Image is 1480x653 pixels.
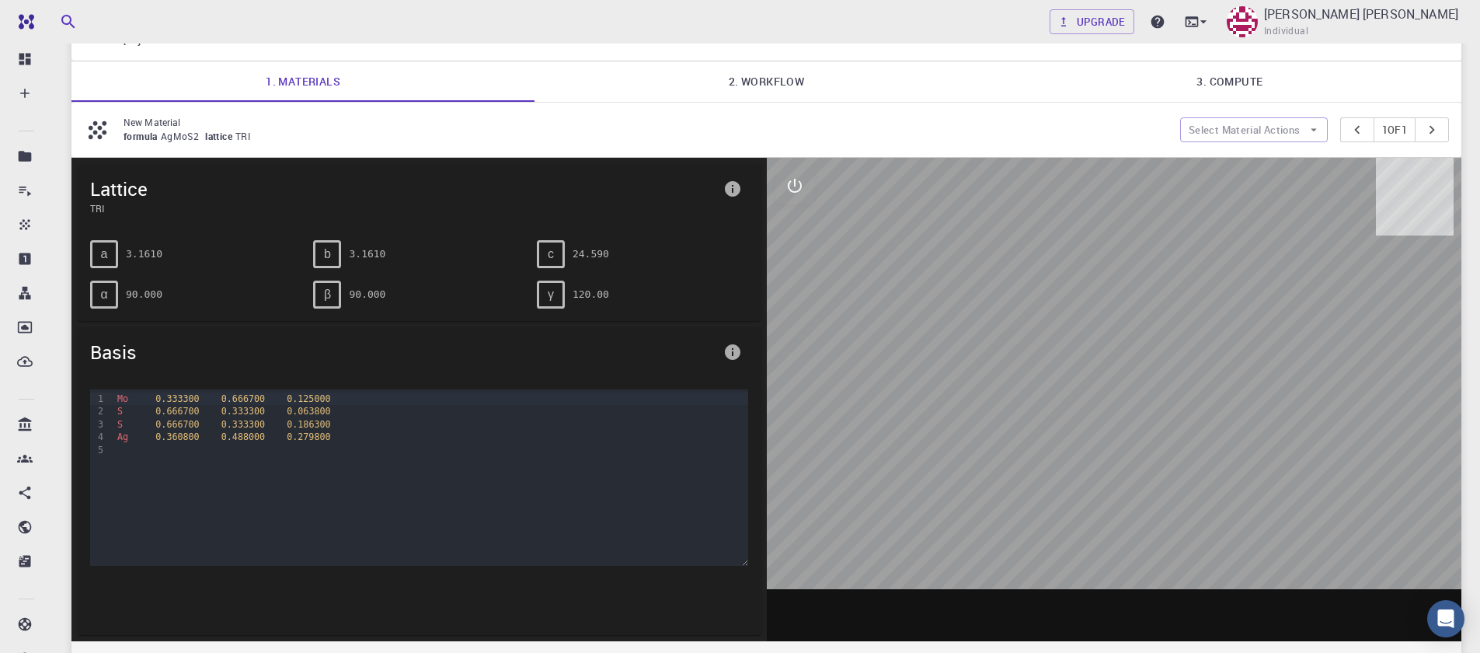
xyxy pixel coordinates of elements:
span: TRI [90,201,717,215]
button: info [717,337,748,368]
div: 1 [90,393,106,405]
span: α [100,288,107,302]
span: 0.360800 [155,431,199,442]
p: New Material [124,115,1168,129]
span: 0.063800 [287,406,330,417]
span: lattice [205,130,235,142]
span: Ag [117,431,128,442]
pre: 3.1610 [349,240,385,267]
span: 0.186300 [287,419,330,430]
div: 5 [90,444,106,456]
span: a [101,247,108,261]
span: 0.666700 [155,419,199,430]
img: Sanjay Kumar Mahla [1227,6,1258,37]
span: Individual [1264,23,1308,39]
span: AgMoS2 [161,130,205,142]
span: Basis [90,340,717,365]
div: pager [1340,117,1450,142]
span: 0.488000 [221,431,265,442]
p: [PERSON_NAME] [PERSON_NAME] [1264,5,1458,23]
span: Support [31,11,87,25]
span: S [117,406,123,417]
span: γ [548,288,554,302]
a: Upgrade [1050,9,1134,34]
pre: 90.000 [126,281,162,308]
span: 0.333300 [221,419,265,430]
span: 0.666700 [155,406,199,417]
span: c [548,247,554,261]
button: Select Material Actions [1180,117,1328,142]
span: b [324,247,331,261]
span: β [324,288,331,302]
div: 4 [90,431,106,443]
button: info [717,173,748,204]
pre: 120.00 [573,281,609,308]
span: 0.333300 [221,406,265,417]
a: 3. Compute [998,61,1461,102]
span: 0.279800 [287,431,330,442]
pre: 24.590 [573,240,609,267]
span: 0.333300 [155,393,199,404]
span: Mo [117,393,128,404]
button: 1of1 [1374,117,1416,142]
div: Open Intercom Messenger [1427,600,1464,637]
span: 0.125000 [287,393,330,404]
a: 2. Workflow [535,61,998,102]
div: 3 [90,418,106,431]
pre: 3.1610 [126,240,162,267]
div: 2 [90,405,106,417]
pre: 90.000 [349,281,385,308]
img: logo [12,14,34,30]
span: formula [124,130,161,142]
a: 1. Materials [71,61,535,102]
span: 0.666700 [221,393,265,404]
span: S [117,419,123,430]
span: Lattice [90,176,717,201]
span: TRI [235,130,256,142]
